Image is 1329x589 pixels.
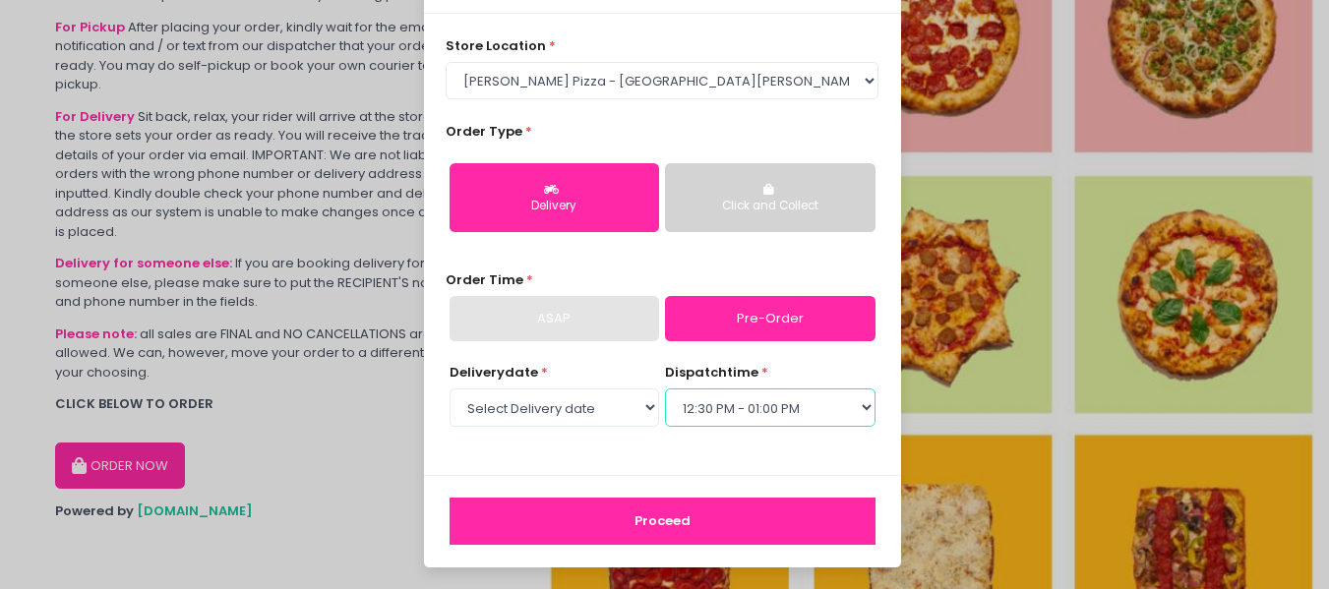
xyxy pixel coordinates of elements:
[450,163,659,232] button: Delivery
[679,198,861,215] div: Click and Collect
[450,363,538,382] span: Delivery date
[665,363,758,382] span: dispatch time
[450,498,876,545] button: Proceed
[463,198,645,215] div: Delivery
[446,270,523,289] span: Order Time
[446,36,546,55] span: store location
[665,296,875,341] a: Pre-Order
[665,163,875,232] button: Click and Collect
[446,122,522,141] span: Order Type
